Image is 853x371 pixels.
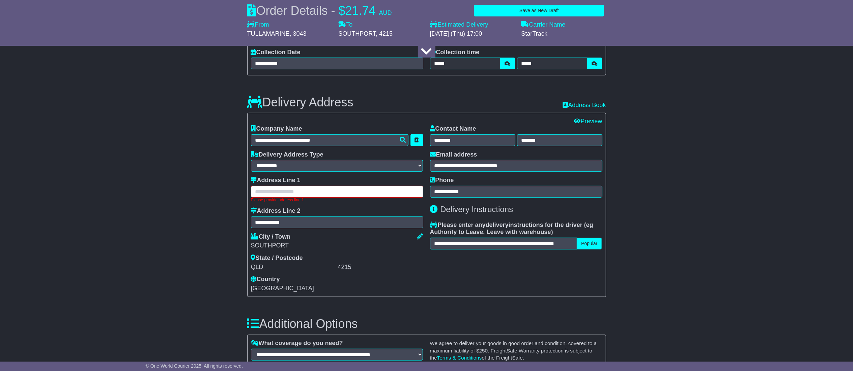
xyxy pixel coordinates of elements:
[376,30,393,37] span: , 4215
[440,205,513,214] span: Delivery Instructions
[338,264,423,271] div: 4215
[521,21,566,29] label: Carrier Name
[251,125,302,133] label: Company Name
[430,125,476,133] label: Contact Name
[251,177,301,184] label: Address Line 1
[474,5,604,16] button: Save as New Draft
[430,222,602,236] label: Please enter any instructions for the driver ( )
[251,233,291,241] label: City / Town
[479,348,488,353] span: 250
[251,49,301,56] label: Collection Date
[430,21,515,29] label: Estimated Delivery
[251,340,343,347] label: What coverage do you need?
[251,242,423,249] div: SOUTHPORT
[251,207,301,215] label: Address Line 2
[247,96,353,109] h3: Delivery Address
[247,21,269,29] label: From
[339,30,376,37] span: SOUTHPORT
[247,3,392,18] div: Order Details -
[486,222,509,228] span: delivery
[577,238,602,249] button: Popular
[290,30,307,37] span: , 3043
[345,4,376,18] span: 21.74
[251,151,323,159] label: Delivery Address Type
[430,30,515,38] div: [DATE] (Thu) 17:00
[339,4,345,18] span: $
[251,198,423,202] div: Please provide address line 1
[251,285,314,292] span: [GEOGRAPHIC_DATA]
[430,222,593,236] span: eg Authority to Leave, Leave with warehouse
[146,363,243,369] span: © One World Courier 2025. All rights reserved.
[339,21,353,29] label: To
[251,264,336,271] div: QLD
[574,118,602,125] a: Preview
[379,9,392,16] span: AUD
[251,276,280,283] label: Country
[430,340,597,361] small: We agree to deliver your goods in good order and condition, covered to a maximum liability of $ ....
[247,317,606,331] h3: Additional Options
[430,151,477,159] label: Email address
[430,177,454,184] label: Phone
[563,102,606,108] a: Address Book
[437,355,482,361] a: Terms & Conditions
[247,30,290,37] span: TULLAMARINE
[521,30,606,38] div: StarTrack
[251,255,303,262] label: State / Postcode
